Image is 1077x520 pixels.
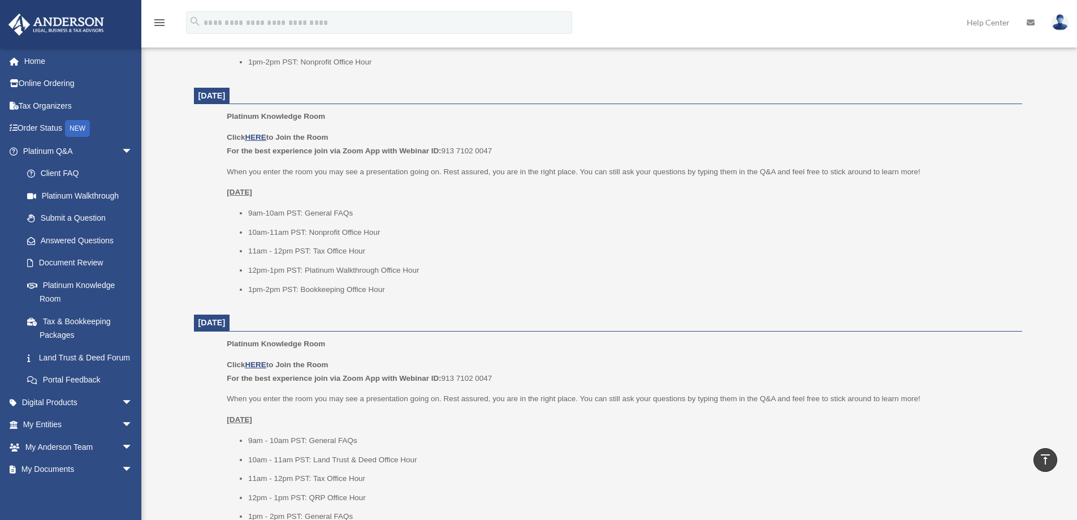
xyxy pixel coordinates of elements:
a: HERE [245,360,266,369]
li: 11am - 12pm PST: Tax Office Hour [248,472,1014,485]
a: HERE [245,133,266,141]
a: Tax Organizers [8,94,150,117]
a: My Entitiesarrow_drop_down [8,414,150,436]
a: Tax & Bookkeeping Packages [16,310,150,346]
i: search [189,15,201,28]
p: When you enter the room you may see a presentation going on. Rest assured, you are in the right p... [227,392,1014,406]
a: Order StatusNEW [8,117,150,140]
a: Platinum Knowledge Room [16,274,144,310]
li: 1pm-2pm PST: Bookkeeping Office Hour [248,283,1014,296]
span: arrow_drop_down [122,436,144,459]
a: Digital Productsarrow_drop_down [8,391,150,414]
img: User Pic [1052,14,1069,31]
b: For the best experience join via Zoom App with Webinar ID: [227,374,441,383]
li: 9am - 10am PST: General FAQs [248,434,1014,448]
b: Click to Join the Room [227,133,328,141]
li: 10am-11am PST: Nonprofit Office Hour [248,226,1014,239]
span: [DATE] [198,318,226,327]
a: Home [8,50,150,72]
span: arrow_drop_down [122,391,144,414]
span: arrow_drop_down [122,140,144,163]
u: [DATE] [227,415,252,424]
p: 913 7102 0047 [227,131,1014,157]
li: 12pm-1pm PST: Platinum Walkthrough Office Hour [248,264,1014,277]
p: When you enter the room you may see a presentation going on. Rest assured, you are in the right p... [227,165,1014,179]
li: 11am - 12pm PST: Tax Office Hour [248,244,1014,258]
a: Online Ordering [8,72,150,95]
a: vertical_align_top [1033,448,1057,472]
span: Platinum Knowledge Room [227,339,325,348]
span: arrow_drop_down [122,480,144,504]
b: For the best experience join via Zoom App with Webinar ID: [227,147,441,155]
div: NEW [65,120,90,137]
li: 12pm - 1pm PST: QRP Office Hour [248,491,1014,505]
li: 10am - 11am PST: Land Trust & Deed Office Hour [248,453,1014,467]
a: Answered Questions [16,229,150,252]
p: 913 7102 0047 [227,358,1014,385]
img: Anderson Advisors Platinum Portal [5,14,107,36]
a: Platinum Walkthrough [16,184,150,207]
span: arrow_drop_down [122,458,144,482]
i: menu [153,16,166,29]
li: 1pm-2pm PST: Nonprofit Office Hour [248,55,1014,69]
a: My Documentsarrow_drop_down [8,458,150,481]
a: Document Review [16,252,150,274]
a: Submit a Question [16,207,150,230]
i: vertical_align_top [1039,453,1052,466]
a: My Anderson Teamarrow_drop_down [8,436,150,458]
a: Portal Feedback [16,369,150,392]
span: arrow_drop_down [122,414,144,437]
a: Land Trust & Deed Forum [16,346,150,369]
span: Platinum Knowledge Room [227,112,325,121]
b: Click to Join the Room [227,360,328,369]
u: [DATE] [227,188,252,196]
a: Client FAQ [16,162,150,185]
span: [DATE] [198,91,226,100]
a: Platinum Q&Aarrow_drop_down [8,140,150,162]
a: Online Learningarrow_drop_down [8,480,150,503]
li: 9am-10am PST: General FAQs [248,207,1014,220]
a: menu [153,20,166,29]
